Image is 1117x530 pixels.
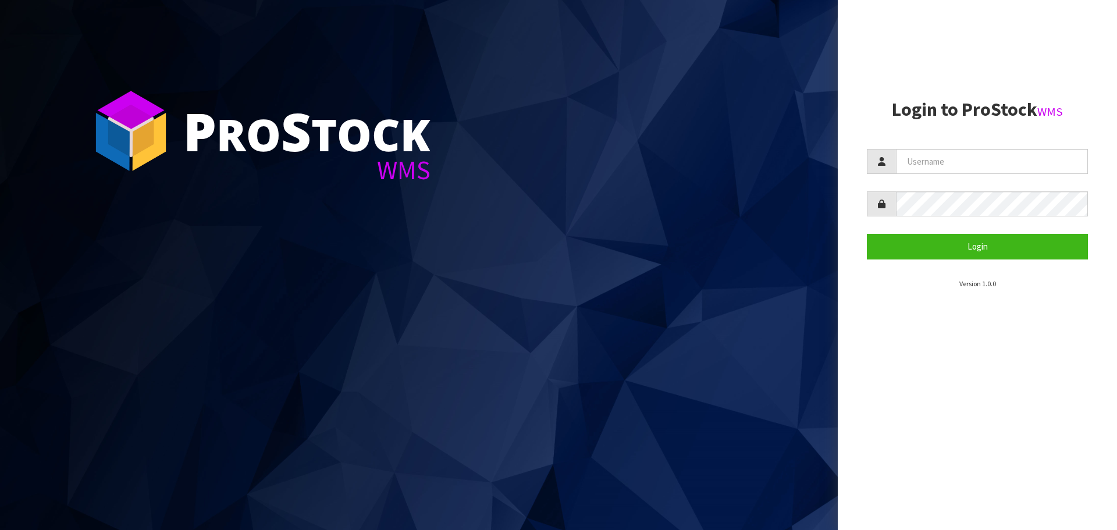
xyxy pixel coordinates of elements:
[896,149,1088,174] input: Username
[959,279,996,288] small: Version 1.0.0
[87,87,175,175] img: ProStock Cube
[183,157,431,183] div: WMS
[281,95,311,166] span: S
[867,234,1088,259] button: Login
[1037,104,1063,119] small: WMS
[867,99,1088,120] h2: Login to ProStock
[183,95,216,166] span: P
[183,105,431,157] div: ro tock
